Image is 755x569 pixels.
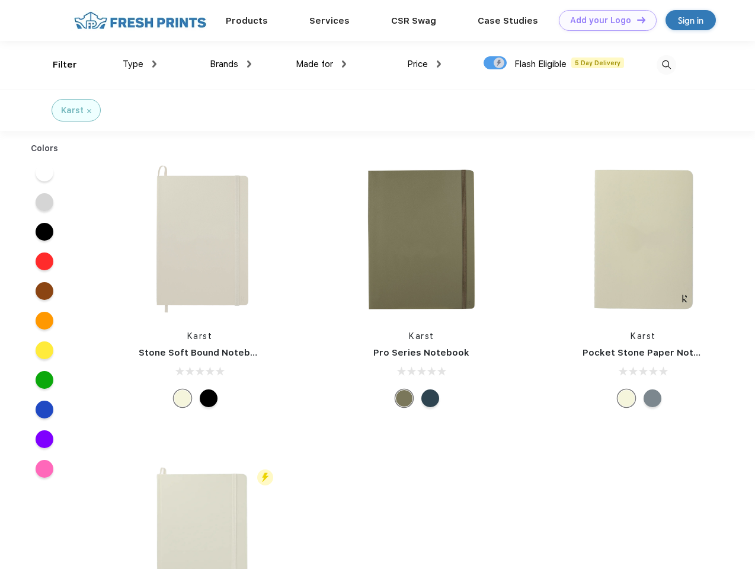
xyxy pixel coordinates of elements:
[342,60,346,68] img: dropdown.png
[87,109,91,113] img: filter_cancel.svg
[200,389,217,407] div: Black
[395,389,413,407] div: Olive
[631,331,656,341] a: Karst
[583,347,722,358] a: Pocket Stone Paper Notebook
[309,15,350,26] a: Services
[391,15,436,26] a: CSR Swag
[657,55,676,75] img: desktop_search.svg
[257,469,273,485] img: flash_active_toggle.svg
[139,347,267,358] a: Stone Soft Bound Notebook
[644,389,661,407] div: Gray
[666,10,716,30] a: Sign in
[637,17,645,23] img: DT
[121,161,279,318] img: func=resize&h=266
[152,60,156,68] img: dropdown.png
[296,59,333,69] span: Made for
[618,389,635,407] div: Beige
[565,161,722,318] img: func=resize&h=266
[226,15,268,26] a: Products
[570,15,631,25] div: Add your Logo
[247,60,251,68] img: dropdown.png
[407,59,428,69] span: Price
[61,104,84,117] div: Karst
[71,10,210,31] img: fo%20logo%202.webp
[571,57,624,68] span: 5 Day Delivery
[210,59,238,69] span: Brands
[123,59,143,69] span: Type
[22,142,68,155] div: Colors
[678,14,703,27] div: Sign in
[343,161,500,318] img: func=resize&h=266
[187,331,213,341] a: Karst
[409,331,434,341] a: Karst
[514,59,567,69] span: Flash Eligible
[174,389,191,407] div: Beige
[437,60,441,68] img: dropdown.png
[421,389,439,407] div: Navy
[373,347,469,358] a: Pro Series Notebook
[53,58,77,72] div: Filter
